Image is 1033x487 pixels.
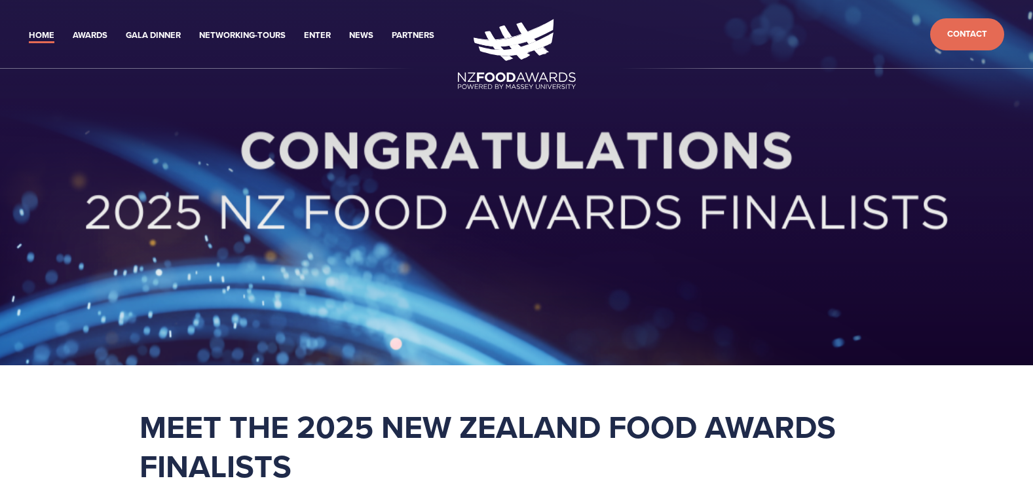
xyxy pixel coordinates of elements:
[304,28,331,43] a: Enter
[29,28,54,43] a: Home
[73,28,107,43] a: Awards
[392,28,434,43] a: Partners
[199,28,286,43] a: Networking-Tours
[349,28,373,43] a: News
[930,18,1004,50] a: Contact
[126,28,181,43] a: Gala Dinner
